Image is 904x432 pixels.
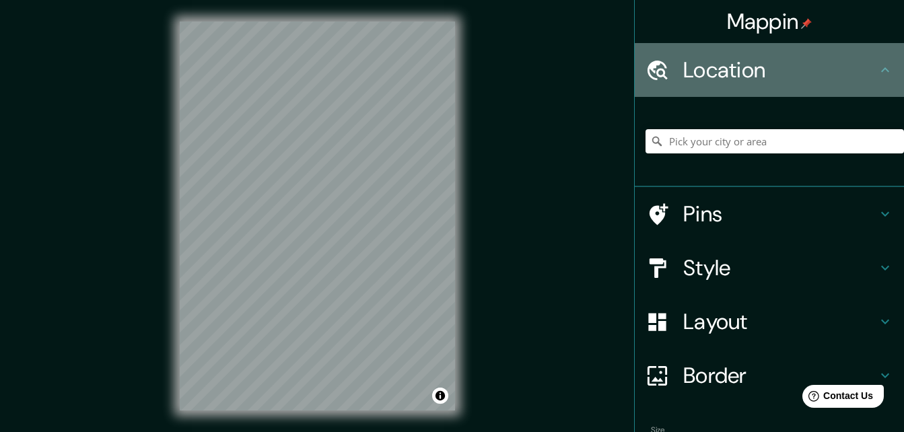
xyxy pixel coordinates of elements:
div: Pins [635,187,904,241]
div: Border [635,349,904,402]
input: Pick your city or area [646,129,904,153]
div: Style [635,241,904,295]
h4: Layout [683,308,877,335]
h4: Location [683,57,877,83]
h4: Style [683,254,877,281]
h4: Mappin [727,8,812,35]
img: pin-icon.png [801,18,812,29]
h4: Pins [683,201,877,227]
canvas: Map [180,22,455,410]
div: Layout [635,295,904,349]
div: Location [635,43,904,97]
iframe: Help widget launcher [784,380,889,417]
h4: Border [683,362,877,389]
button: Toggle attribution [432,388,448,404]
